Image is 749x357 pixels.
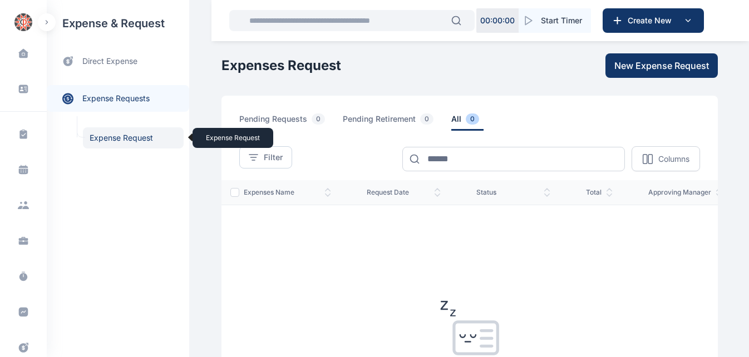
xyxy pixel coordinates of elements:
[605,53,718,78] button: New Expense Request
[221,57,341,75] h1: Expenses Request
[632,146,700,171] button: Columns
[648,188,722,197] span: approving manager
[451,113,497,131] a: all0
[476,188,550,197] span: status
[83,127,184,148] a: Expense RequestExpense Request
[623,15,681,26] span: Create New
[420,113,433,125] span: 0
[343,113,438,131] span: pending retirement
[264,152,283,163] span: Filter
[519,8,591,33] button: Start Timer
[239,113,329,131] span: pending requests
[603,8,704,33] button: Create New
[47,85,189,112] a: expense requests
[82,56,137,67] span: direct expense
[343,113,451,131] a: pending retirement0
[312,113,325,125] span: 0
[480,15,515,26] p: 00 : 00 : 00
[541,15,582,26] span: Start Timer
[658,153,689,165] p: Columns
[466,113,479,125] span: 0
[47,76,189,112] div: expense requests
[47,47,189,76] a: direct expense
[367,188,441,197] span: request date
[239,146,292,168] button: Filter
[244,188,331,197] span: expenses Name
[83,127,184,148] span: Expense Request
[586,188,613,197] span: total
[239,113,343,131] a: pending requests0
[614,59,709,72] span: New Expense Request
[451,113,484,131] span: all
